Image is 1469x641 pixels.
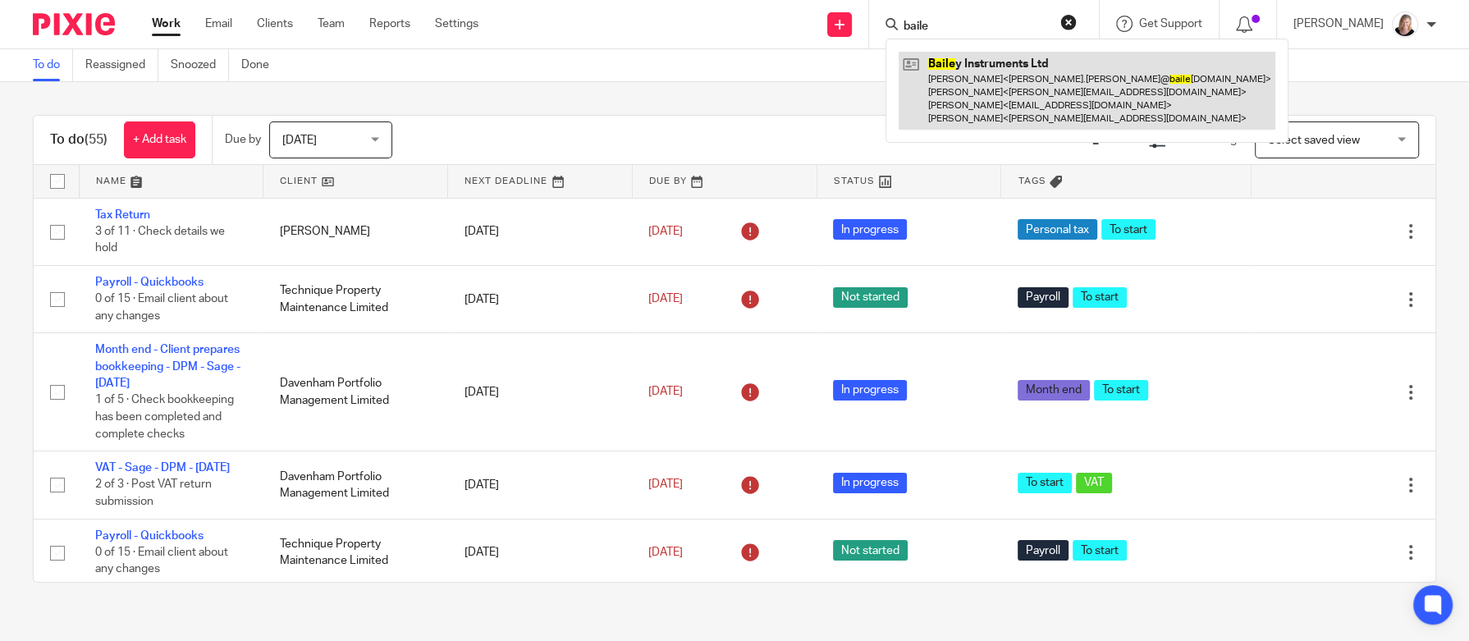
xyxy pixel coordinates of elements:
p: [PERSON_NAME] [1293,16,1384,32]
img: Pixie [33,13,115,35]
span: VAT [1076,473,1112,493]
a: Reports [369,16,410,32]
a: Email [205,16,232,32]
a: Reassigned [85,49,158,81]
span: Not started [833,287,908,308]
span: 0 of 15 · Email client about any changes [95,547,228,575]
span: Personal tax [1018,219,1097,240]
span: To start [1073,287,1127,308]
a: To do [33,49,73,81]
td: [DATE] [448,333,633,451]
span: 0 of 15 · Email client about any changes [95,294,228,323]
span: Payroll [1018,287,1069,308]
span: Month end [1018,380,1090,401]
td: [PERSON_NAME] [263,198,448,265]
td: [DATE] [448,519,633,586]
span: [DATE] [648,547,683,558]
span: [DATE] [648,479,683,491]
span: [DATE] [648,387,683,398]
img: K%20Garrattley%20headshot%20black%20top%20cropped.jpg [1392,11,1418,38]
span: (55) [85,133,108,146]
span: To start [1073,540,1127,561]
span: [DATE] [282,135,317,146]
a: Done [241,49,281,81]
input: Search [902,20,1050,34]
span: 1 of 5 · Check bookkeeping has been completed and complete checks [95,395,234,440]
a: Snoozed [171,49,229,81]
a: Payroll - Quickbooks [95,530,204,542]
p: Due by [225,131,261,148]
span: Get Support [1139,18,1202,30]
td: Technique Property Maintenance Limited [263,265,448,332]
span: In progress [833,473,907,493]
span: 3 of 11 · Check details we hold [95,226,225,254]
h1: To do [50,131,108,149]
span: [DATE] [648,294,683,305]
span: 2 of 3 · Post VAT return submission [95,479,212,508]
td: Technique Property Maintenance Limited [263,519,448,586]
span: To start [1101,219,1156,240]
td: Davenham Portfolio Management Limited [263,451,448,519]
td: Davenham Portfolio Management Limited [263,333,448,451]
span: [DATE] [648,226,683,237]
span: In progress [833,219,907,240]
span: Select saved view [1268,135,1360,146]
td: [DATE] [448,451,633,519]
span: In progress [833,380,907,401]
a: Month end - Client prepares bookkeeping - DPM - Sage - [DATE] [95,344,240,389]
span: Not started [833,540,908,561]
a: + Add task [124,121,195,158]
td: [DATE] [448,198,633,265]
a: Work [152,16,181,32]
span: Payroll [1018,540,1069,561]
a: Team [318,16,345,32]
button: Clear [1060,14,1077,30]
a: Clients [257,16,293,32]
a: Settings [435,16,478,32]
a: Payroll - Quickbooks [95,277,204,288]
span: To start [1094,380,1148,401]
td: [DATE] [448,265,633,332]
a: VAT - Sage - DPM - [DATE] [95,462,230,474]
span: To start [1018,473,1072,493]
span: Tags [1018,176,1046,185]
a: Tax Return [95,209,150,221]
